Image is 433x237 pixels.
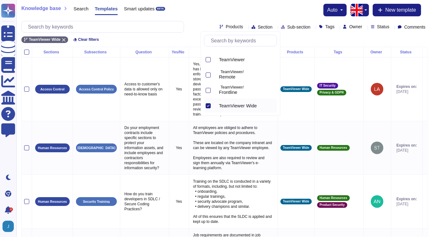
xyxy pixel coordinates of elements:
[192,177,275,226] p: Training on the SDLC is conducted in a variety of formats, including, but not limited to: • onboa...
[373,4,421,16] button: New template
[219,103,274,109] div: TeamViewer Wide
[320,91,344,94] span: Privacy & GDPR
[9,207,13,211] div: 2
[349,24,362,29] span: Owner
[325,24,335,29] span: Tags
[397,197,417,202] span: Expires on:
[320,197,347,200] span: Human Resources
[29,38,61,41] span: TeamViewer Wide
[397,202,417,207] span: [DATE]
[385,8,416,13] span: New template
[192,124,275,172] p: All employees are obliged to adhere to TeamViewer policies and procedures. These are located on t...
[397,89,417,94] span: [DATE]
[219,57,245,62] span: TeamViewer
[219,74,274,80] div: Remote
[78,38,99,41] span: Clear filters
[219,89,274,95] div: Frontline
[123,190,166,213] p: How do you train developers in SDLC / Secure Coding Practices?
[79,88,114,91] p: Access Control Policy
[320,84,336,87] span: IT Security
[214,71,216,78] div: Remote
[327,8,338,13] span: auto
[192,50,275,54] div: Answer
[320,146,347,149] span: Human Resources
[258,25,273,29] span: Section
[404,25,425,29] span: Comments
[219,57,274,62] div: TeamViewer
[214,83,277,97] div: Frontline
[377,24,390,29] span: Status
[83,200,110,203] p: Security Training
[214,52,277,67] div: TeamViewer
[123,50,166,54] div: Question
[327,8,343,13] button: auto
[283,146,309,149] span: TeamViewer Wide
[172,87,186,92] p: Yes
[317,50,361,54] div: Tags
[371,195,383,208] img: user
[371,142,383,154] img: user
[25,21,184,32] input: Search by keywords
[397,143,417,148] span: Expires on:
[220,85,274,89] p: TeamViewer/
[38,200,67,203] p: Human Resources
[219,103,257,109] span: TeamViewer Wide
[3,221,14,232] img: user
[214,102,216,109] div: TeamViewer Wide
[40,88,64,91] p: Access Control
[350,4,363,16] img: en
[172,199,186,204] p: Yes
[35,50,70,54] div: Sections
[280,50,312,54] div: Products
[219,74,235,80] span: Remote
[397,84,417,89] span: Expires on:
[21,6,61,11] span: Knowledge base
[214,87,216,94] div: Frontline
[283,200,309,203] span: TeamViewer Wide
[287,25,311,29] span: Sub-section
[75,50,117,54] div: Subsections
[371,83,383,95] img: user
[226,24,243,29] span: Products
[220,70,274,74] p: TeamViewer/
[192,60,275,118] p: Yes, TeamViewer has a password policy that has been approved, communicated, and enforced for syst...
[123,80,166,98] p: Access to customer's data is allowed only on need-to-know basis
[214,99,277,113] div: TeamViewer Wide
[214,68,277,82] div: Remote
[1,219,18,233] button: user
[124,6,155,11] span: Smart updates
[73,6,89,11] span: Search
[283,88,309,91] span: TeamViewer Wide
[366,50,388,54] div: Owner
[172,145,186,150] p: Yes
[156,7,165,11] div: BETA
[95,6,118,11] span: Templates
[397,148,417,153] span: [DATE]
[38,146,67,150] p: Human Resources
[219,89,237,95] span: Frontline
[208,35,277,46] input: Search by keywords
[123,124,166,172] p: Do your employment contracts include specific sections to protect your information assets, and in...
[172,50,186,54] div: Yes/No
[394,50,420,54] div: Status
[78,146,115,150] p: [DEMOGRAPHIC_DATA]
[214,56,216,63] div: TeamViewer
[320,203,345,207] span: Product Security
